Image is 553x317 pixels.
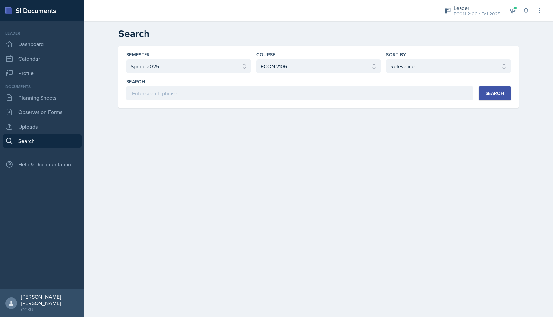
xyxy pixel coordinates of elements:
[3,120,82,133] a: Uploads
[126,86,473,100] input: Enter search phrase
[126,78,145,85] label: Search
[454,11,500,17] div: ECON 2106 / Fall 2025
[3,67,82,80] a: Profile
[126,51,150,58] label: Semester
[21,293,79,306] div: [PERSON_NAME] [PERSON_NAME]
[3,52,82,65] a: Calendar
[118,28,519,40] h2: Search
[3,91,82,104] a: Planning Sheets
[3,134,82,148] a: Search
[3,38,82,51] a: Dashboard
[486,91,504,96] div: Search
[3,105,82,119] a: Observation Forms
[3,30,82,36] div: Leader
[454,4,500,12] div: Leader
[479,86,511,100] button: Search
[3,158,82,171] div: Help & Documentation
[256,51,276,58] label: Course
[21,306,79,313] div: GCSU
[3,84,82,90] div: Documents
[386,51,406,58] label: Sort By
